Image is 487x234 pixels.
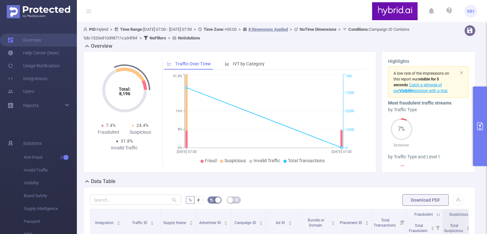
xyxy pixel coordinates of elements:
tspan: [DATE] 07:00 [332,150,352,154]
span: Placement ID [340,221,363,225]
tspan: 2,500 [346,128,354,132]
i: icon: caret-up [431,225,434,227]
span: > [192,27,198,32]
b: No Time Dimensions [300,27,337,32]
a: Integrations [8,72,47,85]
span: > [108,27,114,32]
tspan: 10K [346,74,352,79]
tspan: 31.8% [173,74,182,79]
a: Reports [23,99,39,112]
span: Campaign ID [234,221,257,225]
div: by Traffic Type [388,106,469,113]
div: Fraudulent [93,129,125,136]
span: # [197,197,200,203]
i: icon: caret-up [365,220,369,222]
i: icon: caret-up [288,220,292,222]
span: Passport [24,215,77,228]
span: Suspicious [224,158,246,163]
h2: Data Table [91,178,116,185]
b: No Solutions [178,36,200,40]
button: icon: close [459,69,463,76]
span: Reports [23,103,39,108]
span: Traffic ID [132,221,148,225]
span: IVT by Category [233,61,264,66]
p: browser [388,142,415,148]
i: icon: bg-colors [210,198,214,202]
span: Solutions [23,137,42,150]
div: Sort [365,220,369,224]
span: % [189,197,192,203]
b: Conditions : [348,27,369,32]
i: icon: bar-chart [225,62,229,66]
i: icon: caret-up [466,225,470,227]
a: Help Center (New) [8,46,59,59]
span: Ad ID [276,221,286,225]
div: Sort [224,220,228,224]
span: A low rate of the impressions on this report [394,71,449,81]
i: icon: caret-up [259,220,263,222]
tspan: [DATE] 07:00 [177,150,197,154]
a: Usage Notification [8,59,60,72]
span: Catch a glimpse of our solution with a trial. [394,83,448,93]
span: Integration [95,221,115,225]
i: icon: caret-down [288,222,292,224]
div: Sort [150,220,154,224]
u: 8 Dimensions Applied [248,27,288,32]
b: No Filters [150,36,166,40]
i: icon: caret-down [150,222,154,224]
i: icon: caret-up [331,220,335,222]
i: icon: caret-down [331,222,335,224]
i: icon: caret-down [365,222,369,224]
span: Total Fraudulent [409,223,428,233]
span: Total Transactions [288,158,325,163]
span: Visibility [24,177,77,189]
span: Total Transactions [374,218,397,228]
span: MH [467,5,474,18]
div: Suspicious [125,129,157,136]
span: Fraudulent [414,212,433,217]
i: icon: caret-down [224,222,228,224]
span: 24.4% [136,123,149,128]
span: 7% [391,127,412,132]
tspan: 5,000 [346,109,354,113]
span: 7.4% [106,123,116,128]
span: Bundle or Domain [308,218,324,228]
span: Anti-Fraud [24,151,77,164]
span: Hybrid [DATE] 07:00 - [DATE] 07:59 +00:00 [83,27,410,40]
span: Advertiser ID [199,221,222,225]
i: icon: caret-up [150,220,154,222]
div: by Traffic Type and Level 1 [388,154,469,160]
span: was [394,77,439,87]
div: Invalid Traffic [109,145,141,151]
tspan: 8,196 [119,91,130,96]
span: Supply Name [163,221,187,225]
i: icon: table [235,198,239,202]
h3: Highlights [388,58,469,65]
b: PID: [89,27,97,32]
b: Most fraudulent traffic streams [388,100,451,105]
span: > [237,27,243,32]
i: icon: caret-down [259,222,263,224]
a: Users [8,85,34,98]
i: icon: line-chart [167,62,172,66]
span: Supply Intelligence [24,202,77,215]
span: > [288,27,294,32]
i: icon: caret-up [224,220,228,222]
a: Overview [8,34,41,46]
div: Sort [331,220,335,224]
input: Search... [90,195,181,205]
span: > [166,36,172,40]
div: Sort [117,220,120,224]
b: Time Range: [120,27,143,32]
span: Brand Safety [24,189,77,202]
span: Traffic Over Time [175,61,211,66]
tspan: Total: [118,87,130,92]
tspan: 0% [178,146,182,150]
i: icon: close [459,71,463,75]
i: icon: user [83,27,89,31]
b: Visibility [399,88,414,93]
i: icon: caret-down [431,228,434,230]
b: Time Zone: [204,27,224,32]
span: Suspicious [449,212,468,217]
span: > [337,27,343,32]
